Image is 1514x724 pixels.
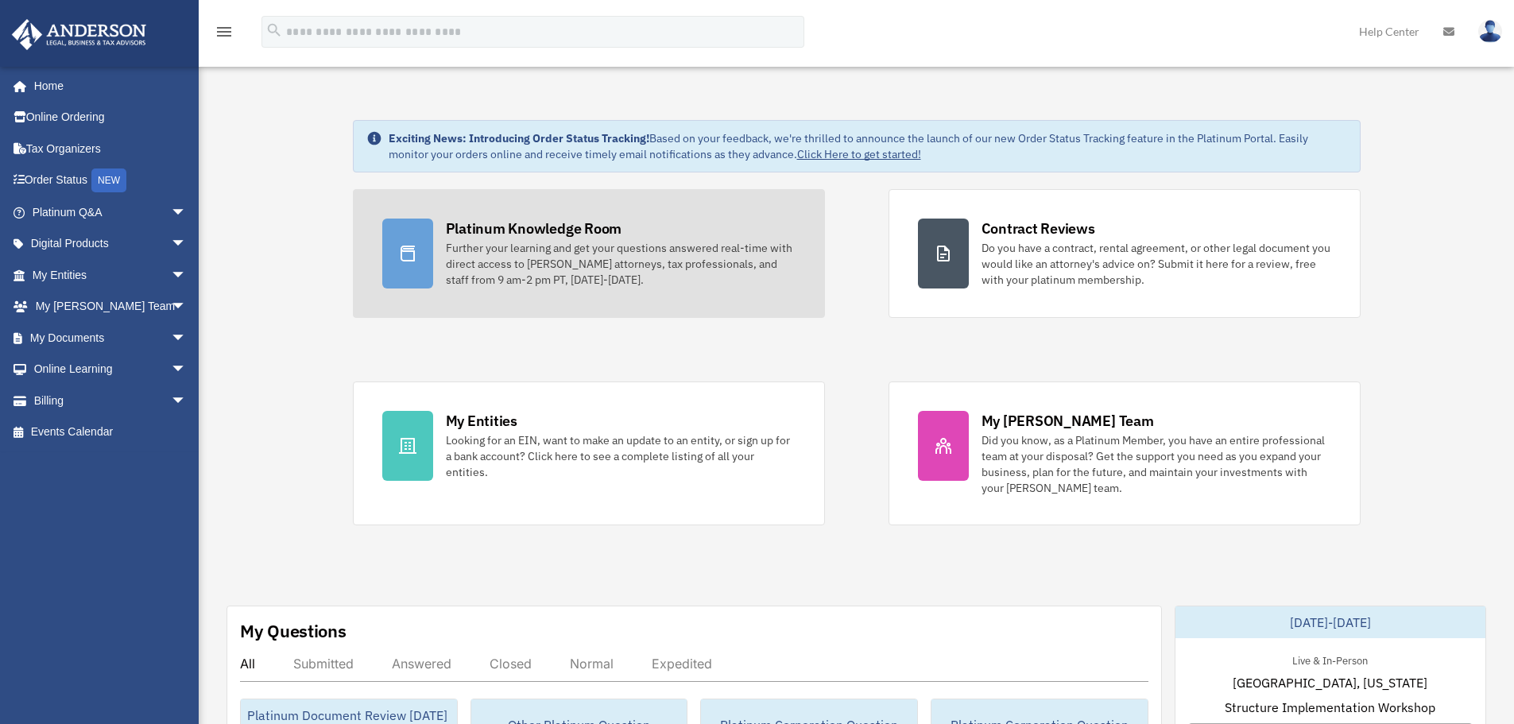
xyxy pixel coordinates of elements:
a: My [PERSON_NAME] Teamarrow_drop_down [11,291,211,323]
a: My Entitiesarrow_drop_down [11,259,211,291]
div: Contract Reviews [982,219,1095,238]
div: Based on your feedback, we're thrilled to announce the launch of our new Order Status Tracking fe... [389,130,1347,162]
a: Contract Reviews Do you have a contract, rental agreement, or other legal document you would like... [889,189,1361,318]
span: Structure Implementation Workshop [1225,698,1435,717]
div: My Entities [446,411,517,431]
a: Click Here to get started! [797,147,921,161]
img: Anderson Advisors Platinum Portal [7,19,151,50]
div: Platinum Knowledge Room [446,219,622,238]
div: All [240,656,255,672]
a: Billingarrow_drop_down [11,385,211,416]
span: arrow_drop_down [171,291,203,323]
i: menu [215,22,234,41]
span: [GEOGRAPHIC_DATA], [US_STATE] [1233,673,1427,692]
div: Expedited [652,656,712,672]
span: arrow_drop_down [171,259,203,292]
div: NEW [91,168,126,192]
span: arrow_drop_down [171,322,203,354]
a: My [PERSON_NAME] Team Did you know, as a Platinum Member, you have an entire professional team at... [889,381,1361,525]
a: Platinum Knowledge Room Further your learning and get your questions answered real-time with dire... [353,189,825,318]
div: Did you know, as a Platinum Member, you have an entire professional team at your disposal? Get th... [982,432,1331,496]
a: Online Ordering [11,102,211,134]
strong: Exciting News: Introducing Order Status Tracking! [389,131,649,145]
div: My Questions [240,619,347,643]
div: Live & In-Person [1280,651,1380,668]
a: Tax Organizers [11,133,211,165]
a: Home [11,70,203,102]
div: My [PERSON_NAME] Team [982,411,1154,431]
div: [DATE]-[DATE] [1175,606,1485,638]
div: Looking for an EIN, want to make an update to an entity, or sign up for a bank account? Click her... [446,432,796,480]
a: Platinum Q&Aarrow_drop_down [11,196,211,228]
span: arrow_drop_down [171,228,203,261]
span: arrow_drop_down [171,354,203,386]
a: Events Calendar [11,416,211,448]
span: arrow_drop_down [171,385,203,417]
div: Do you have a contract, rental agreement, or other legal document you would like an attorney's ad... [982,240,1331,288]
a: Digital Productsarrow_drop_down [11,228,211,260]
a: Online Learningarrow_drop_down [11,354,211,385]
div: Normal [570,656,614,672]
a: Order StatusNEW [11,165,211,197]
span: arrow_drop_down [171,196,203,229]
i: search [265,21,283,39]
a: My Documentsarrow_drop_down [11,322,211,354]
a: My Entities Looking for an EIN, want to make an update to an entity, or sign up for a bank accoun... [353,381,825,525]
img: User Pic [1478,20,1502,43]
div: Submitted [293,656,354,672]
div: Further your learning and get your questions answered real-time with direct access to [PERSON_NAM... [446,240,796,288]
div: Closed [490,656,532,672]
div: Answered [392,656,451,672]
a: menu [215,28,234,41]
